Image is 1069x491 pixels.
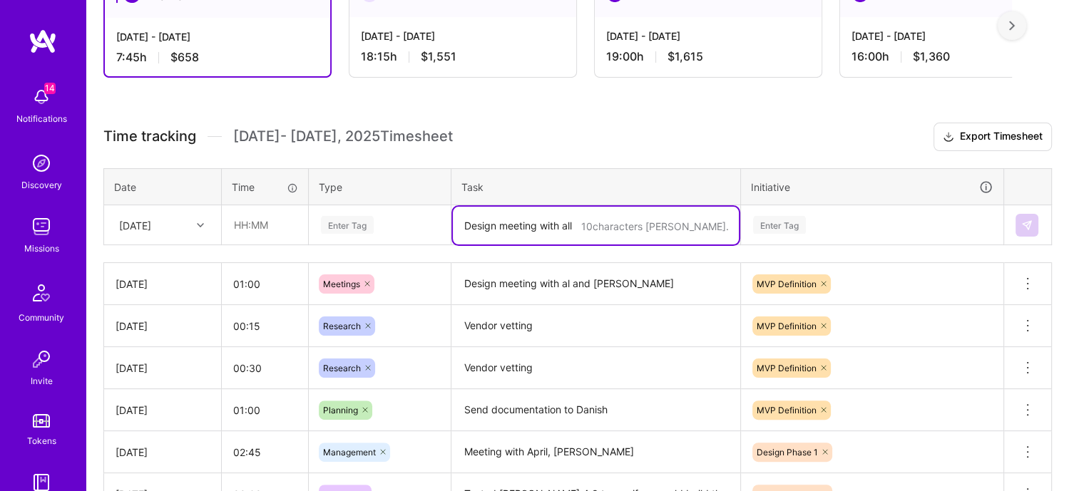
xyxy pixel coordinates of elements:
div: [DATE] [116,361,210,376]
div: [DATE] - [DATE] [851,29,1055,43]
img: Invite [27,345,56,373]
div: [DATE] [116,319,210,334]
span: $1,615 [668,49,703,64]
div: [DATE] [116,403,210,418]
div: Tokens [27,433,56,448]
div: Discovery [21,177,62,192]
input: HH:MM [222,433,308,471]
input: HH:MM [222,265,308,303]
span: Design Phase 1 [757,447,818,458]
span: Planning [323,405,358,415]
img: Community [24,276,58,310]
div: 7:45 h [116,50,319,65]
i: icon Chevron [197,222,204,229]
textarea: Design meeting with al and [PERSON_NAME] [453,264,739,304]
span: Research [323,321,361,331]
span: MVP Definition [757,405,817,415]
div: 16:00 h [851,49,1055,64]
i: icon Download [943,130,954,145]
img: tokens [33,414,50,428]
button: Export Timesheet [934,123,1052,151]
div: Enter Tag [753,214,806,236]
div: Notifications [16,111,67,126]
div: Enter Tag [321,214,374,236]
input: HH:MM [222,391,308,429]
textarea: Vendor vetting [453,306,739,346]
th: Task [451,168,741,205]
img: bell [27,83,56,111]
img: logo [29,29,57,54]
span: Meetings [323,279,360,289]
div: 18:15 h [361,49,565,64]
span: Management [323,447,376,458]
th: Date [104,168,222,205]
span: MVP Definition [757,363,817,373]
span: Time tracking [103,128,196,145]
span: $1,360 [913,49,950,64]
img: discovery [27,149,56,177]
span: 14 [44,83,56,94]
div: 19:00 h [606,49,810,64]
div: [DATE] - [DATE] [116,29,319,44]
textarea: Vendor vetting [453,348,739,388]
div: Time [232,180,298,195]
img: right [1009,21,1015,31]
div: [DATE] - [DATE] [606,29,810,43]
div: Missions [24,241,59,256]
input: HH:MM [222,349,308,387]
div: Community [19,310,64,325]
div: [DATE] [119,217,151,232]
span: Research [323,363,361,373]
textarea: Meeting with April, [PERSON_NAME] [453,433,739,472]
span: $658 [170,50,199,65]
span: [DATE] - [DATE] , 2025 Timesheet [233,128,453,145]
div: [DATE] [116,276,210,291]
div: [DATE] [116,445,210,460]
div: Initiative [751,179,993,195]
div: 10 characters [PERSON_NAME]. [581,219,729,233]
th: Type [309,168,451,205]
span: MVP Definition [757,279,817,289]
textarea: Send documentation to Danish [453,391,739,430]
input: HH:MM [223,206,307,244]
input: HH:MM [222,307,308,345]
img: teamwork [27,212,56,241]
img: Submit [1021,219,1033,231]
div: Invite [31,373,53,388]
div: [DATE] - [DATE] [361,29,565,43]
span: $1,551 [421,49,456,64]
span: MVP Definition [757,321,817,331]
